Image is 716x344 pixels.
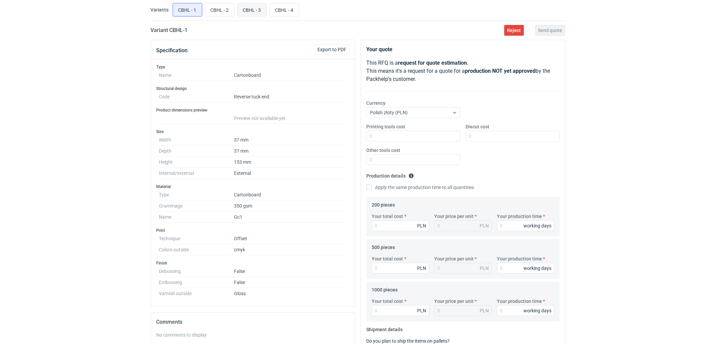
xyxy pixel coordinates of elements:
[466,123,490,130] label: Diecut cost
[157,318,350,326] h2: Comments
[234,212,347,223] dd: Gc1
[318,47,347,52] span: Export to PDF
[372,255,403,262] label: Your total cost
[159,288,234,296] dt: Varnish outside
[157,228,350,233] h3: Print
[159,146,234,157] dt: Depth
[417,222,427,229] div: PLN
[367,324,403,332] legend: Shipment details
[524,265,552,272] div: working days
[237,3,267,17] label: CBHL - 3
[398,60,467,66] strong: request for quote estimation
[435,213,474,220] label: Your price per unit
[372,199,395,208] legend: 200 pieces
[367,147,401,154] label: Other tools cost
[234,168,347,179] dd: External
[435,255,474,262] label: Your price per unit
[497,220,554,231] input: 0
[159,277,234,288] dt: Embossing
[497,305,554,316] input: 0
[159,91,234,102] dt: Code
[159,168,234,179] dt: Internal/external
[159,189,234,200] dt: Type
[159,134,234,146] dt: Width
[465,68,536,74] strong: production NOT yet approved
[535,25,566,36] button: Send quote
[159,233,234,244] dt: Technique
[173,3,202,17] label: CBHL - 1
[234,288,347,296] dd: Gloss
[524,222,552,229] div: working days
[480,222,489,229] div: PLN
[159,200,234,212] dt: Grammage
[417,265,427,272] div: PLN
[157,332,350,338] div: No comments to display
[367,59,560,83] p: This RFQ is a . This means it's a request for a quote for a by the Packhelp's customer.
[435,298,474,305] label: Your price per unit
[157,64,350,70] h3: Type
[367,123,406,130] label: Printing tools cost
[157,107,350,113] h3: Product dimensions preview
[497,255,542,262] label: Your production time
[372,298,403,305] label: Your total cost
[372,213,403,220] label: Your total cost
[157,42,188,59] button: Specification
[234,277,347,288] dd: False
[234,70,347,81] dd: Cartonboard
[497,298,542,305] label: Your production time
[538,28,562,33] span: Send quote
[497,263,554,274] input: 0
[151,26,188,34] h2: Variant CBHL - 1
[234,134,347,146] dd: 37 mm
[367,100,386,106] label: Currency
[524,307,552,314] div: working days
[234,146,347,157] dd: 37 mm
[315,44,350,55] button: Export to PDF
[234,157,347,168] dd: 153 mm
[480,307,489,314] div: PLN
[159,70,234,81] dt: Name
[466,131,560,142] input: 0
[480,265,489,272] div: PLN
[234,244,347,255] dd: cmyk
[367,131,461,142] input: 0
[234,189,347,200] dd: Cartonboard
[159,157,234,168] dt: Height
[367,184,474,191] label: Apply the same production time to all quantities
[159,212,234,223] dt: Name
[234,233,347,244] dd: Offset
[234,91,347,102] dd: Reverse tuck end
[497,213,542,220] label: Your production time
[234,266,347,277] dd: False
[504,25,524,36] button: Reject
[157,184,350,189] h3: Material
[372,305,429,316] input: 0
[270,3,299,17] label: CBHL - 4
[159,266,234,277] dt: Debossing
[234,116,287,121] span: Preview not available yet.
[507,28,521,33] span: Reject
[372,242,395,250] legend: 500 pieces
[370,110,408,115] span: Polish złoty (PLN)
[372,284,398,292] legend: 1000 pieces
[367,338,450,344] label: Do you plan to ship the items on pallets?
[151,6,170,13] label: Variants:
[367,170,414,179] legend: Production details
[157,129,350,134] h3: Size
[367,46,393,53] strong: Your quote
[157,260,350,266] h3: Finish
[159,244,234,255] dt: Colors outside
[372,263,429,274] input: 0
[367,154,461,165] input: 0
[205,3,235,17] label: CBHL - 2
[157,86,350,91] h3: Structural design
[417,307,427,314] div: PLN
[372,220,429,231] input: 0
[234,200,347,212] dd: 350 gsm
